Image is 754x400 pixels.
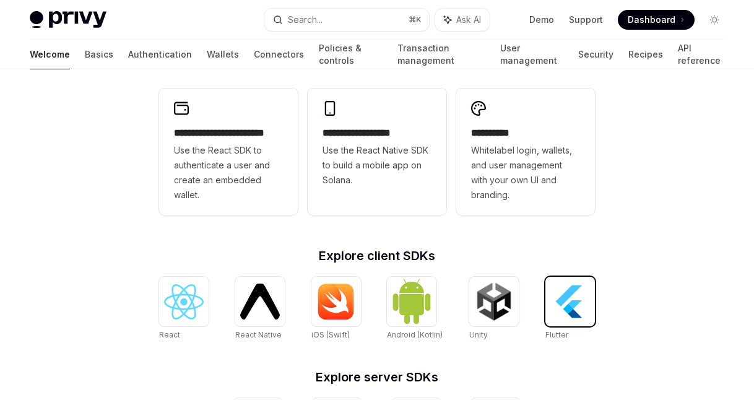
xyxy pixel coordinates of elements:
[240,284,280,319] img: React Native
[311,330,350,339] span: iOS (Swift)
[159,277,209,341] a: ReactReact
[500,40,563,69] a: User management
[207,40,239,69] a: Wallets
[85,40,113,69] a: Basics
[159,330,180,339] span: React
[159,371,595,383] h2: Explore server SDKs
[387,330,443,339] span: Android (Kotlin)
[704,10,724,30] button: Toggle dark mode
[235,277,285,341] a: React NativeReact Native
[30,40,70,69] a: Welcome
[254,40,304,69] a: Connectors
[628,40,663,69] a: Recipes
[409,15,422,25] span: ⌘ K
[456,89,595,215] a: **** *****Whitelabel login, wallets, and user management with your own UI and branding.
[30,11,106,28] img: light logo
[529,14,554,26] a: Demo
[550,282,590,321] img: Flutter
[323,143,431,188] span: Use the React Native SDK to build a mobile app on Solana.
[397,40,486,69] a: Transaction management
[545,330,568,339] span: Flutter
[319,40,383,69] a: Policies & controls
[469,277,519,341] a: UnityUnity
[545,277,595,341] a: FlutterFlutter
[235,330,282,339] span: React Native
[387,277,443,341] a: Android (Kotlin)Android (Kotlin)
[288,12,323,27] div: Search...
[392,278,431,324] img: Android (Kotlin)
[164,284,204,320] img: React
[471,143,580,202] span: Whitelabel login, wallets, and user management with your own UI and branding.
[469,330,488,339] span: Unity
[678,40,724,69] a: API reference
[308,89,446,215] a: **** **** **** ***Use the React Native SDK to build a mobile app on Solana.
[578,40,613,69] a: Security
[316,283,356,320] img: iOS (Swift)
[474,282,514,321] img: Unity
[159,250,595,262] h2: Explore client SDKs
[264,9,428,31] button: Search...⌘K
[435,9,490,31] button: Ask AI
[569,14,603,26] a: Support
[128,40,192,69] a: Authentication
[618,10,695,30] a: Dashboard
[311,277,361,341] a: iOS (Swift)iOS (Swift)
[174,143,283,202] span: Use the React SDK to authenticate a user and create an embedded wallet.
[628,14,675,26] span: Dashboard
[456,14,481,26] span: Ask AI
